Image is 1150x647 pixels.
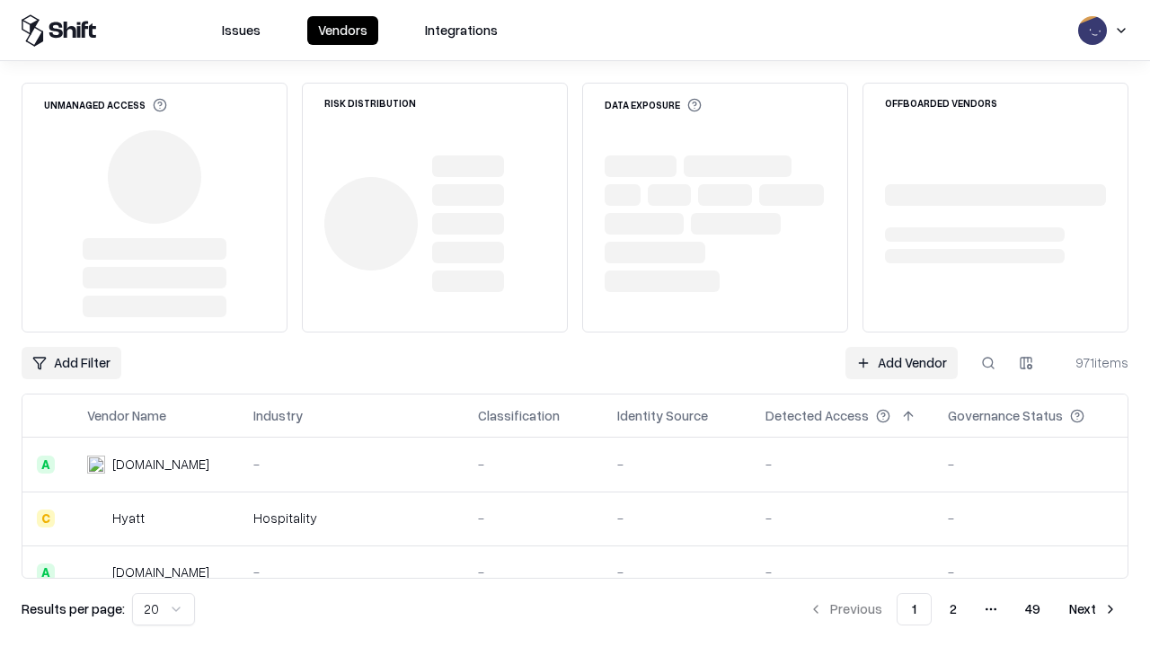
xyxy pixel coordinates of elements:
div: Hospitality [253,509,449,527]
button: 1 [897,593,932,625]
img: primesec.co.il [87,563,105,581]
div: - [617,509,737,527]
div: Risk Distribution [324,98,416,108]
div: - [617,563,737,581]
nav: pagination [798,593,1128,625]
div: Offboarded Vendors [885,98,997,108]
div: - [765,455,919,474]
img: Hyatt [87,510,105,527]
div: - [765,509,919,527]
div: - [253,563,449,581]
div: [DOMAIN_NAME] [112,563,209,581]
p: Results per page: [22,599,125,618]
div: - [765,563,919,581]
div: C [37,510,55,527]
div: - [478,455,588,474]
div: Industry [253,406,303,425]
div: - [253,455,449,474]
div: 971 items [1057,353,1128,372]
div: A [37,563,55,581]
a: Add Vendor [845,347,958,379]
div: Data Exposure [605,98,702,112]
div: Classification [478,406,560,425]
img: intrado.com [87,456,105,474]
div: - [478,563,588,581]
button: Integrations [414,16,509,45]
button: Next [1058,593,1128,625]
button: 49 [1011,593,1055,625]
div: - [948,509,1113,527]
button: Vendors [307,16,378,45]
div: - [948,455,1113,474]
div: - [617,455,737,474]
div: A [37,456,55,474]
div: Hyatt [112,509,145,527]
div: - [948,563,1113,581]
button: Issues [211,16,271,45]
button: Add Filter [22,347,121,379]
button: 2 [935,593,971,625]
div: Identity Source [617,406,708,425]
div: Governance Status [948,406,1063,425]
div: [DOMAIN_NAME] [112,455,209,474]
div: Vendor Name [87,406,166,425]
div: Unmanaged Access [44,98,167,112]
div: Detected Access [765,406,869,425]
div: - [478,509,588,527]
